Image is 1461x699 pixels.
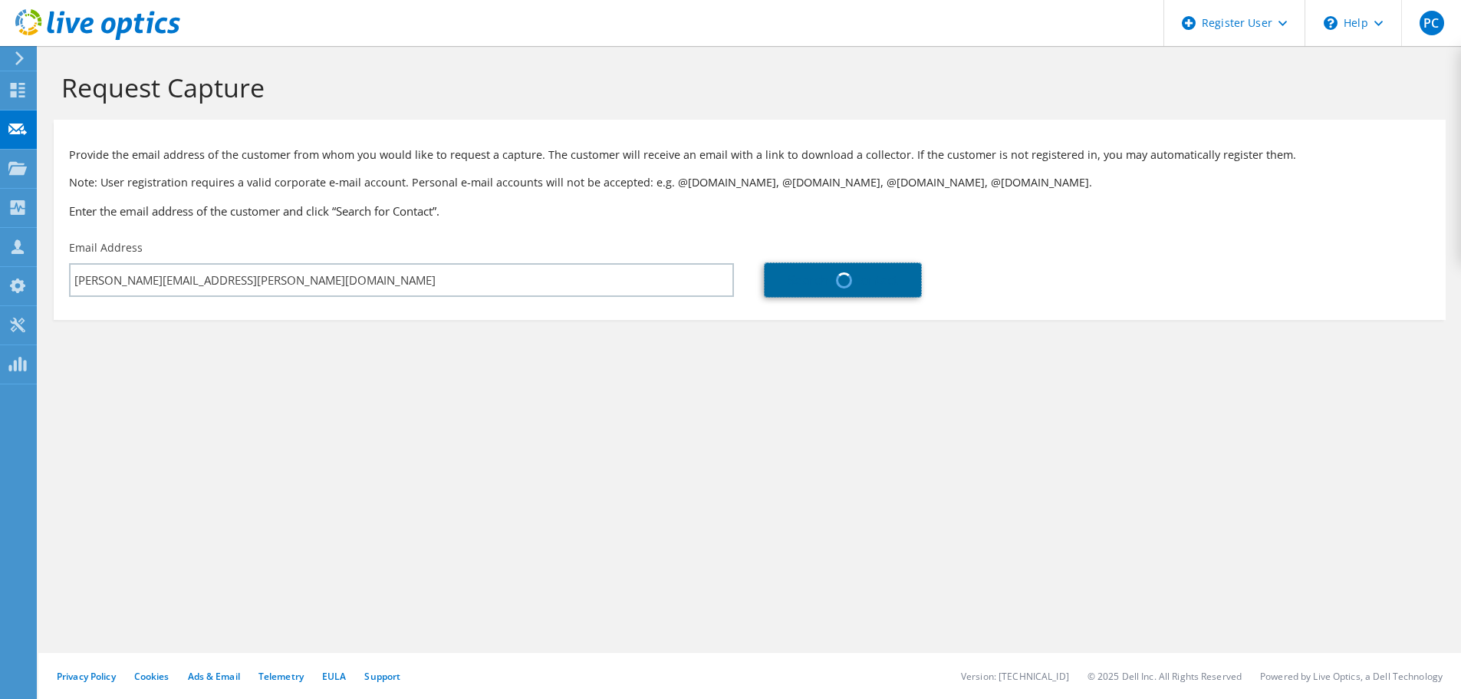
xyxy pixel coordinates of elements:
[134,670,169,683] a: Cookies
[69,240,143,256] label: Email Address
[61,71,1430,104] h1: Request Capture
[765,263,921,297] a: Search for Contact
[57,670,116,683] a: Privacy Policy
[364,670,400,683] a: Support
[69,203,1430,219] h3: Enter the email address of the customer and click “Search for Contact”.
[1088,670,1242,683] li: © 2025 Dell Inc. All Rights Reserved
[1324,16,1338,30] svg: \n
[69,174,1430,191] p: Note: User registration requires a valid corporate e-mail account. Personal e-mail accounts will ...
[322,670,346,683] a: EULA
[1260,670,1443,683] li: Powered by Live Optics, a Dell Technology
[69,147,1430,163] p: Provide the email address of the customer from whom you would like to request a capture. The cust...
[188,670,240,683] a: Ads & Email
[1420,11,1444,35] span: PC
[961,670,1069,683] li: Version: [TECHNICAL_ID]
[258,670,304,683] a: Telemetry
